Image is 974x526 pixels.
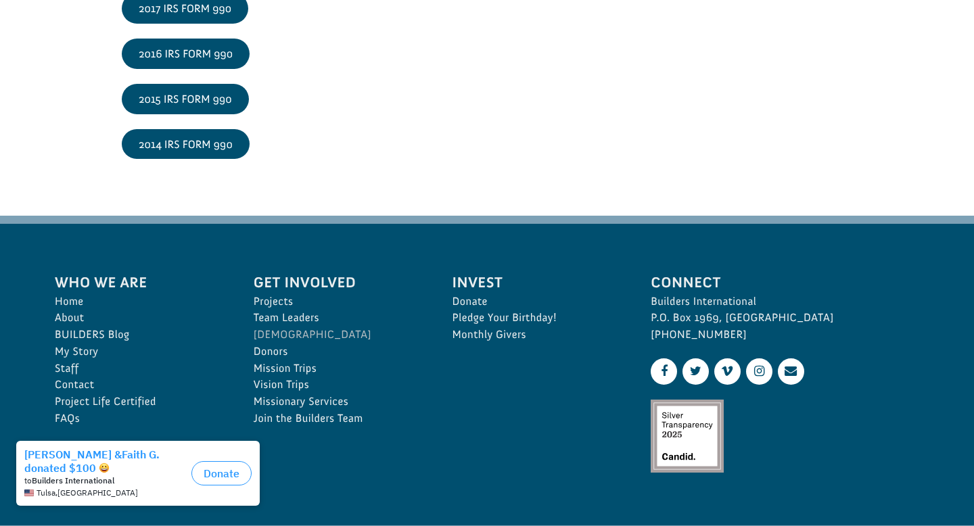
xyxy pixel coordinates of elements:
a: 2015 IRS FORM 990 [122,84,249,114]
a: Vision Trips [254,377,423,393]
a: Vimeo [714,358,741,385]
a: Pledge Your Birthday! [453,310,622,327]
a: My Story [55,343,224,360]
a: Project Life Certified [55,393,224,410]
a: Staff [55,360,224,377]
span: Tulsa , [GEOGRAPHIC_DATA] [37,54,138,64]
a: Instagram [746,358,772,385]
span: Who We Are [55,271,224,293]
a: Mission Trips [254,360,423,377]
button: Donate [191,27,252,51]
a: Contact Us [778,358,804,385]
a: Twitter [682,358,709,385]
a: Donate [453,293,622,310]
a: Monthly Givers [453,327,622,343]
a: 2014 IRS FORM 990 [122,129,250,160]
div: [PERSON_NAME] &Faith G. donated $100 [24,14,186,41]
a: BUILDERS Blog [55,327,224,343]
a: FAQs [55,410,224,427]
a: Home [55,293,224,310]
a: About [55,310,224,327]
img: emoji grinningFace [99,28,110,39]
span: Connect [651,271,919,293]
a: 2016 IRS FORM 990 [122,39,250,69]
span: Invest [453,271,622,293]
a: Join the Builders Team [254,410,423,427]
p: Builders International P.O. Box 1969, [GEOGRAPHIC_DATA] [PHONE_NUMBER] [651,293,919,343]
a: Donors [254,343,423,360]
a: Contact [55,377,224,393]
a: Projects [254,293,423,310]
a: [DEMOGRAPHIC_DATA] [254,327,423,343]
img: US.png [24,54,34,64]
a: Team Leaders [254,310,423,327]
a: Facebook [651,358,677,385]
span: Get Involved [254,271,423,293]
div: to [24,42,186,51]
a: Missionary Services [254,393,423,410]
img: Silver Transparency Rating for 2025 by Candid [651,400,724,473]
strong: Builders International [32,41,114,51]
